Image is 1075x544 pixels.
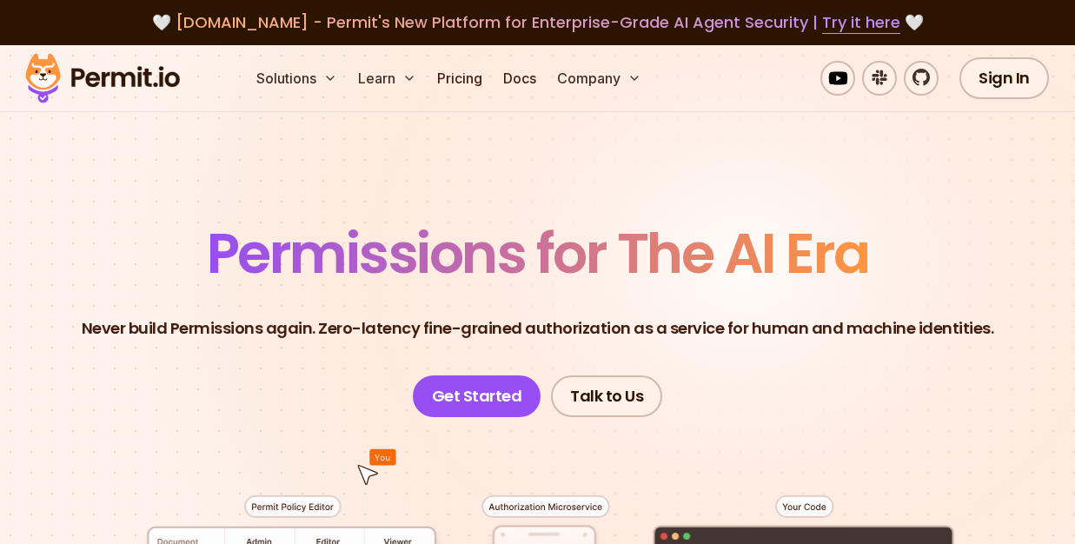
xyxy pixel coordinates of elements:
button: Learn [351,61,423,96]
span: [DOMAIN_NAME] - Permit's New Platform for Enterprise-Grade AI Agent Security | [176,11,900,33]
a: Get Started [413,375,541,417]
img: Permit logo [17,49,188,108]
p: Never build Permissions again. Zero-latency fine-grained authorization as a service for human and... [82,316,994,341]
a: Pricing [430,61,489,96]
a: Docs [496,61,543,96]
button: Solutions [249,61,344,96]
div: 🤍 🤍 [42,10,1033,35]
span: Permissions for The AI Era [207,215,869,292]
a: Sign In [959,57,1049,99]
button: Company [550,61,648,96]
a: Talk to Us [551,375,662,417]
a: Try it here [822,11,900,34]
